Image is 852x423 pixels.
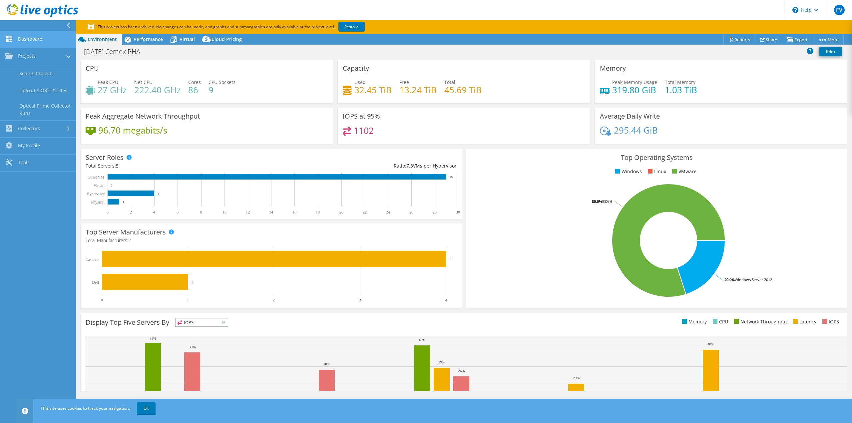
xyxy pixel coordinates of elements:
h4: 13.24 TiB [399,86,437,94]
h4: 96.70 megabits/s [98,127,167,134]
text: 44% [150,336,156,340]
text: 14 [269,210,273,214]
text: 24 [386,210,390,214]
text: 3 [359,298,361,302]
text: 38% [189,345,196,349]
li: VMware [670,168,696,175]
span: Total Memory [665,79,695,85]
h3: Server Roles [86,154,124,161]
span: Performance [134,36,163,42]
h3: Top Operating Systems [471,154,842,161]
a: Reports [723,34,755,45]
text: 4 [153,210,155,214]
span: Used [354,79,366,85]
text: 1 [123,201,124,204]
h3: Top Server Manufacturers [86,228,166,236]
h3: Average Daily Write [600,113,660,120]
a: More [813,34,844,45]
svg: \n [792,7,798,13]
text: 30 [456,210,460,214]
text: Guest VM [88,175,104,180]
span: 5 [116,163,119,169]
div: Ratio: VMs per Hypervisor [271,162,457,170]
span: Peak Memory Usage [612,79,657,85]
li: IOPS [821,318,839,325]
p: This project has been archived. No changes can be made, and graphs and summary tables are only av... [88,23,414,31]
text: 43% [419,338,425,342]
text: Hypervisor [87,192,105,196]
span: This site uses cookies to track your navigation. [41,405,130,411]
h3: Peak Aggregate Network Throughput [86,113,200,120]
span: Free [399,79,409,85]
text: 1 [191,280,193,284]
h4: 27 GHz [98,86,127,94]
h4: 86 [188,86,201,94]
text: 29 [450,176,453,179]
span: Net CPU [134,79,153,85]
li: Windows [614,168,642,175]
text: Dell [92,280,99,285]
a: Export [782,34,813,45]
text: 16 [292,210,296,214]
a: Share [755,34,782,45]
li: Linux [646,168,666,175]
text: 0 [101,298,103,302]
li: Network Throughput [732,318,787,325]
h4: 295.44 GiB [614,127,658,134]
span: Virtual [180,36,195,42]
li: Latency [791,318,816,325]
span: Peak CPU [98,79,118,85]
text: Lenovo [86,257,99,262]
h3: CPU [86,65,99,72]
text: 6 [177,210,179,214]
span: CPU Sockets [209,79,235,85]
text: Physical [91,200,105,205]
li: Memory [680,318,707,325]
tspan: 20.0% [724,277,735,282]
span: FV [834,5,845,15]
text: Virtual [94,183,105,188]
span: Cores [188,79,201,85]
text: 40% [707,342,714,346]
text: 22 [363,210,367,214]
text: 8 [200,210,202,214]
h4: 319.80 GiB [612,86,657,94]
text: 4 [450,257,452,261]
h4: 45.69 TiB [444,86,482,94]
text: 0 [111,184,113,187]
text: 4 [158,192,160,196]
text: 0 [107,210,109,214]
a: Print [819,47,842,56]
text: 20 [339,210,343,214]
h4: 1.03 TiB [665,86,697,94]
text: 2 [130,210,132,214]
h4: 9 [209,86,235,94]
text: 18 [316,210,320,214]
span: IOPS [176,318,228,326]
h3: Memory [600,65,626,72]
div: Total Servers: [86,162,271,170]
h3: Capacity [343,65,369,72]
span: Environment [88,36,117,42]
h1: [DATE] Cemex PHA [81,48,151,55]
text: 4 [445,298,447,302]
text: 11% [304,391,310,395]
text: 20% [573,376,580,380]
span: Cloud Pricing [212,36,242,42]
text: 2 [273,298,275,302]
span: 7.3 [406,163,413,169]
h4: 32.45 TiB [354,86,392,94]
text: 24% [458,369,465,373]
a: Restore [338,22,365,32]
h4: 1102 [354,127,374,134]
span: 2 [128,237,131,243]
text: 10 [222,210,226,214]
text: 29% [438,360,445,364]
tspan: Windows Server 2012 [735,277,772,282]
h4: 222.40 GHz [134,86,181,94]
text: 1 [187,298,189,302]
text: 28% [323,362,330,366]
text: 28 [433,210,437,214]
span: Total [444,79,455,85]
h4: Total Manufacturers: [86,237,457,244]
